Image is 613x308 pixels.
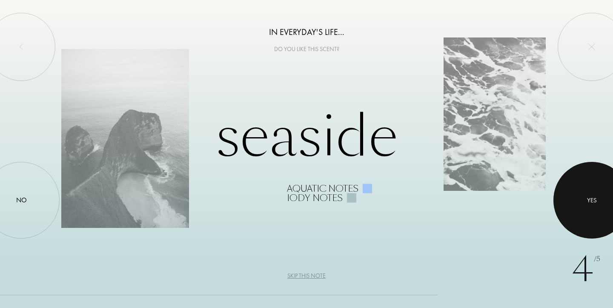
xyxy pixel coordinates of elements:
div: No [16,195,27,205]
div: Aquatic notes [287,184,358,193]
span: /5 [594,254,600,264]
img: quit_onboard.svg [588,43,595,50]
div: 4 [572,244,600,295]
div: Iody notes [287,193,343,202]
div: Seaside [61,106,552,202]
img: left_onboard.svg [18,43,25,50]
div: Skip this note [287,271,326,280]
div: Yes [587,196,597,205]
